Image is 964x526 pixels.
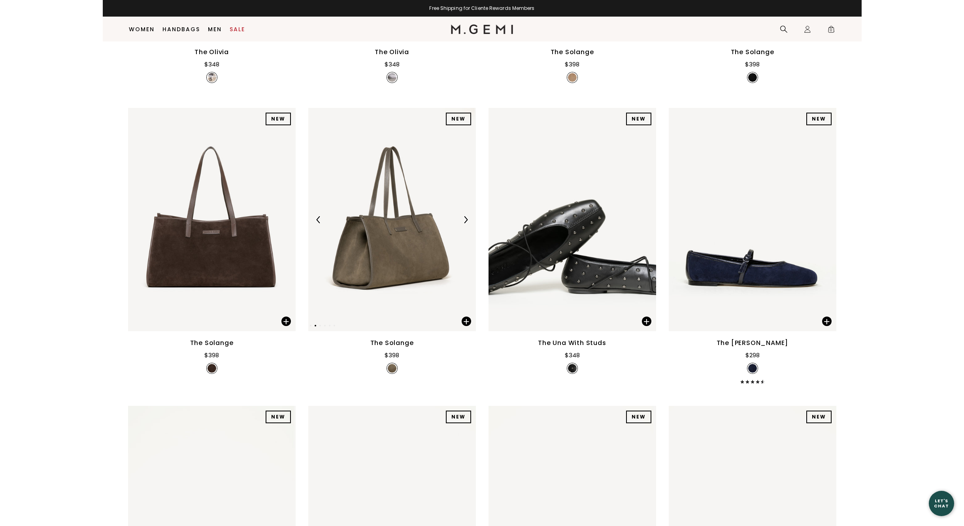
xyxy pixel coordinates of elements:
a: Sale [230,26,245,32]
a: The [PERSON_NAME]$298 [669,108,836,384]
img: The Solange [128,108,296,331]
div: NEW [626,411,651,423]
img: v_7402830987323_SWATCH_50x.jpg [388,364,396,373]
a: The Solange$398 [128,108,296,384]
img: v_7402830889019_SWATCH_50x.jpg [568,73,577,82]
div: Free Shipping for Cliente Rewards Members [103,5,862,11]
img: v_7396485627963_SWATCH_50x.jpg [388,73,396,82]
div: $398 [745,60,760,69]
div: Let's Chat [929,498,954,508]
div: The [PERSON_NAME] [717,338,789,348]
div: The Olivia [375,47,409,57]
div: The Solange [190,338,234,348]
a: Men [208,26,222,32]
img: Next Arrow [462,216,469,223]
div: The Solange [731,47,774,57]
img: The Amabile [669,108,836,331]
div: $398 [204,351,219,360]
img: v_7387723956283_SWATCH_50x.jpg [748,364,757,373]
a: Women [129,26,155,32]
div: NEW [266,411,291,423]
a: Previous ArrowNext ArrowThe Solange$398 [308,108,476,384]
img: M.Gemi [451,25,513,34]
div: The Una with Studs [538,338,606,348]
div: $398 [565,60,579,69]
span: 0 [827,27,835,35]
img: Previous Arrow [315,216,322,223]
div: NEW [806,113,832,125]
a: The Una with Studs$348 [489,108,656,384]
img: v_7396485595195_SWATCH_50x.jpg [208,73,216,82]
a: Handbags [162,26,200,32]
div: $348 [385,60,400,69]
div: The Solange [370,338,414,348]
img: v_7402830954555_SWATCH_50x.jpg [208,364,216,373]
div: NEW [626,113,651,125]
div: $398 [385,351,399,360]
div: NEW [446,113,471,125]
div: NEW [806,411,832,423]
div: NEW [446,411,471,423]
div: $348 [204,60,219,69]
img: v_7396635869243_SWATCH_50x.jpg [568,364,577,373]
div: $348 [565,351,580,360]
div: The Solange [551,47,594,57]
img: The Una with Studs [489,108,656,331]
img: v_7402830921787_SWATCH_50x.jpg [748,73,757,82]
img: The Solange [308,108,476,331]
div: NEW [266,113,291,125]
div: The Olivia [194,47,229,57]
div: $298 [745,351,760,360]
